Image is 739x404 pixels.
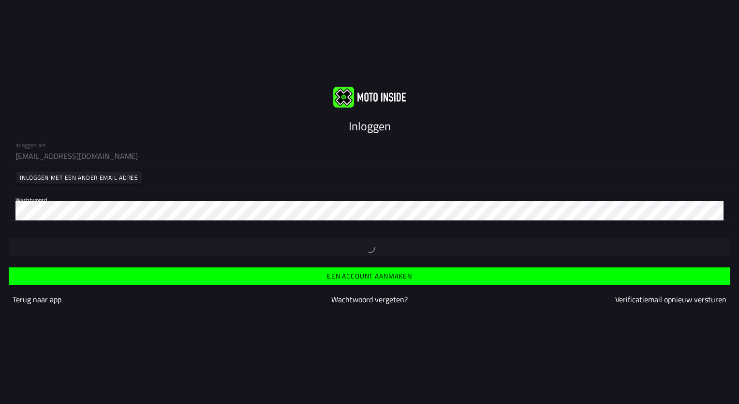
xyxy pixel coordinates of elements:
ion-text: Inloggen [349,117,391,135]
a: Wachtwoord vergeten? [331,294,408,305]
ion-button: Inloggen met een ander email adres [16,171,142,184]
ion-button: Een account aanmaken [9,267,730,285]
a: Terug naar app [13,294,61,305]
a: Verificatiemail opnieuw versturen [615,294,726,305]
